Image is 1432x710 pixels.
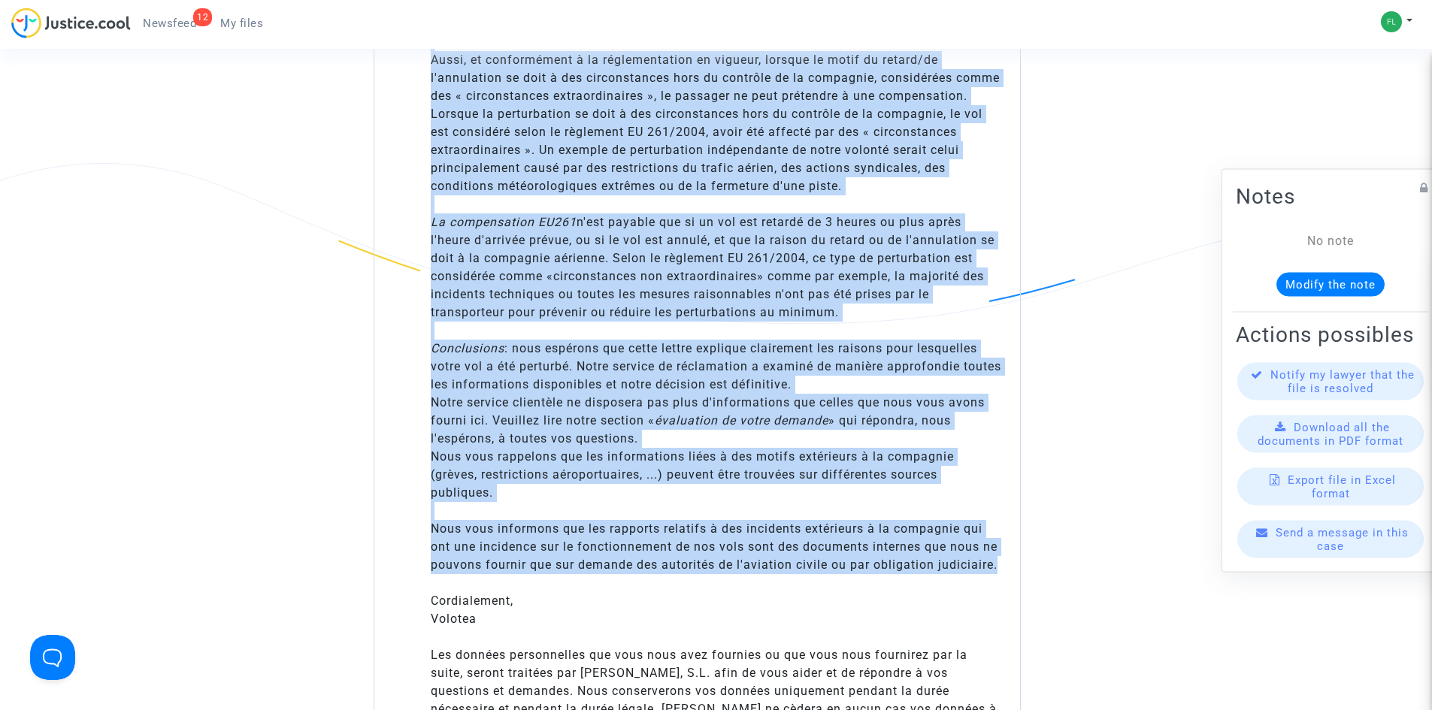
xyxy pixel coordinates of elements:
div: No note [1258,231,1403,249]
div: 12 [193,8,212,26]
li: Notre service clientèle ne disposera pas plus d'informations que celles que nous vous avons fourn... [431,394,1001,448]
span: Notify my lawyer that the file is resolved [1270,367,1415,394]
h2: Notes [1236,183,1425,209]
img: jc-logo.svg [11,8,131,38]
span: Download all the documents in PDF format [1258,420,1403,447]
li: Nous vous rappelons que les informations liées à des motifs extérieurs à la compagnie (grèves, re... [431,448,1001,502]
a: 12Newsfeed [131,12,208,35]
i: Conclusions [431,341,504,355]
iframe: Help Scout Beacon - Open [30,635,75,680]
span: Newsfeed [143,17,196,30]
i: La compensation EU261 [431,215,577,229]
a: My files [208,12,275,35]
span: Send a message in this case [1276,525,1409,552]
span: Export file in Excel format [1288,473,1396,500]
h2: Actions possibles [1236,321,1425,347]
img: 27626d57a3ba4a5b969f53e3f2c8e71c [1381,11,1402,32]
i: évaluation de votre demande [655,413,828,428]
span: My files [220,17,263,30]
button: Modify the note [1276,272,1385,296]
